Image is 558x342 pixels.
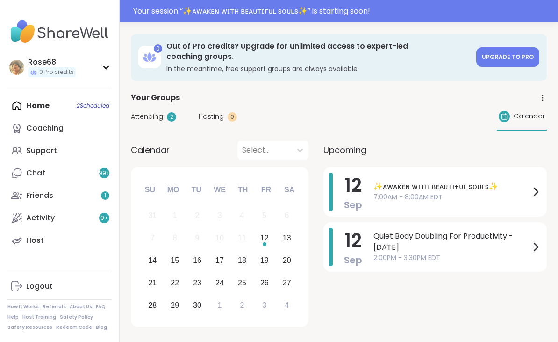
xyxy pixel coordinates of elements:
div: Coaching [26,123,64,133]
div: Fr [256,179,276,200]
div: Activity [26,213,55,223]
span: Upcoming [323,144,366,156]
div: Choose Friday, September 12th, 2025 [254,228,274,248]
div: Choose Monday, September 29th, 2025 [165,295,185,315]
div: Choose Saturday, October 4th, 2025 [277,295,297,315]
div: Chat [26,168,45,178]
span: 1 [104,192,106,200]
div: Choose Monday, September 22nd, 2025 [165,273,185,293]
div: Sa [279,179,300,200]
div: 31 [148,209,157,222]
div: 20 [283,254,291,267]
div: 12 [260,232,269,244]
a: Activity9+ [7,207,112,229]
div: 8 [173,232,177,244]
div: Choose Saturday, September 20th, 2025 [277,250,297,270]
div: 30 [193,299,201,312]
span: Sep [344,254,362,267]
h3: Out of Pro credits? Upgrade for unlimited access to expert-led coaching groups. [166,41,471,62]
div: Friends [26,190,53,201]
div: 28 [148,299,157,312]
div: 23 [193,277,201,289]
a: Help [7,314,19,320]
div: 14 [148,254,157,267]
span: Quiet Body Doubling For Productivity - [DATE] [373,231,530,253]
div: month 2025-09 [141,204,298,316]
div: 2 [167,112,176,122]
div: Your session “ ✨ᴀᴡᴀᴋᴇɴ ᴡɪᴛʜ ʙᴇᴀᴜᴛɪғᴜʟ sᴏᴜʟs✨ ” is starting soon! [133,6,552,17]
h3: In the meantime, free support groups are always available. [166,64,471,73]
span: 9 + [100,214,108,222]
div: Choose Saturday, September 13th, 2025 [277,228,297,248]
div: Tu [186,179,207,200]
div: 1 [218,299,222,312]
span: 2:00PM - 3:30PM EDT [373,253,530,263]
div: 3 [262,299,266,312]
div: 21 [148,277,157,289]
div: Su [140,179,160,200]
a: Support [7,139,112,162]
div: 18 [238,254,246,267]
img: ShareWell Nav Logo [7,15,112,48]
a: Host Training [22,314,56,320]
div: 10 [215,232,224,244]
div: 17 [215,254,224,267]
span: Calendar [514,111,545,121]
div: Not available Tuesday, September 9th, 2025 [187,228,207,248]
div: Support [26,146,57,156]
span: 7:00AM - 8:00AM EDT [373,192,530,202]
img: Rose68 [9,60,24,75]
div: Choose Thursday, September 25th, 2025 [232,273,252,293]
div: Choose Sunday, September 21st, 2025 [143,273,163,293]
div: Not available Monday, September 8th, 2025 [165,228,185,248]
a: Blog [96,324,107,331]
div: Choose Tuesday, September 23rd, 2025 [187,273,207,293]
span: ✨ᴀᴡᴀᴋᴇɴ ᴡɪᴛʜ ʙᴇᴀᴜᴛɪғᴜʟ sᴏᴜʟs✨ [373,181,530,192]
div: Logout [26,281,53,291]
a: Coaching [7,117,112,139]
div: Rose68 [28,57,76,67]
span: 12 [344,172,362,198]
span: 99 + [99,169,110,177]
div: Choose Thursday, October 2nd, 2025 [232,295,252,315]
div: 16 [193,254,201,267]
span: Sep [344,198,362,211]
div: 11 [238,232,246,244]
div: Not available Thursday, September 11th, 2025 [232,228,252,248]
div: Host [26,235,44,246]
div: 29 [171,299,179,312]
div: Choose Wednesday, September 17th, 2025 [210,250,230,270]
div: 1 [173,209,177,222]
a: Referrals [43,304,66,310]
a: Upgrade to Pro [476,47,539,67]
span: Calendar [131,144,170,156]
div: 13 [283,232,291,244]
div: Not available Thursday, September 4th, 2025 [232,206,252,226]
div: Not available Wednesday, September 3rd, 2025 [210,206,230,226]
a: Safety Policy [60,314,93,320]
span: Attending [131,112,163,122]
div: 2 [195,209,200,222]
span: 12 [344,227,362,254]
div: Choose Sunday, September 14th, 2025 [143,250,163,270]
a: How It Works [7,304,39,310]
div: Mo [163,179,183,200]
a: Friends1 [7,184,112,207]
div: 3 [218,209,222,222]
div: Not available Sunday, September 7th, 2025 [143,228,163,248]
div: 24 [215,277,224,289]
div: 6 [285,209,289,222]
div: Choose Sunday, September 28th, 2025 [143,295,163,315]
div: Choose Saturday, September 27th, 2025 [277,273,297,293]
div: Not available Tuesday, September 2nd, 2025 [187,206,207,226]
a: About Us [70,304,92,310]
a: Safety Resources [7,324,52,331]
div: Choose Tuesday, September 30th, 2025 [187,295,207,315]
div: Choose Monday, September 15th, 2025 [165,250,185,270]
div: Choose Friday, September 26th, 2025 [254,273,274,293]
div: Choose Friday, October 3rd, 2025 [254,295,274,315]
div: 4 [285,299,289,312]
a: Redeem Code [56,324,92,331]
div: Not available Saturday, September 6th, 2025 [277,206,297,226]
span: 0 Pro credits [39,68,74,76]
